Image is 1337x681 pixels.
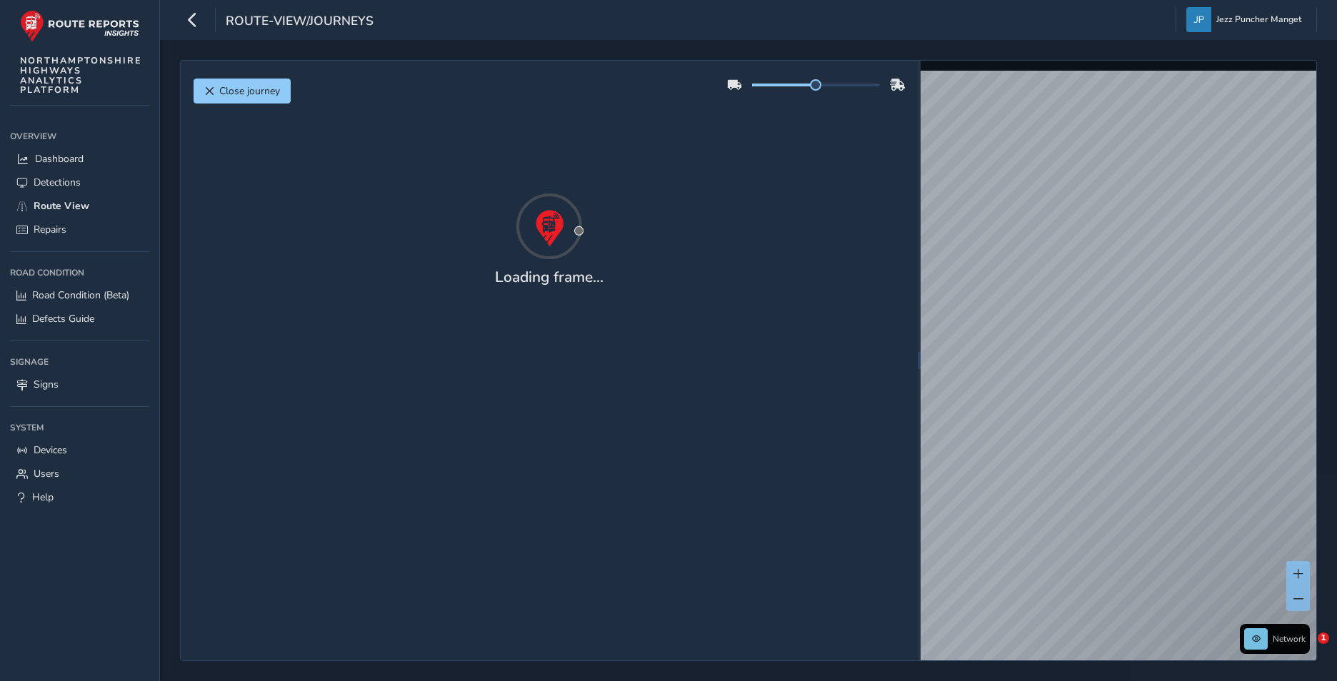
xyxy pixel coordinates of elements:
[10,438,149,462] a: Devices
[10,417,149,438] div: System
[1186,7,1211,32] img: diamond-layout
[10,307,149,331] a: Defects Guide
[1216,7,1301,32] span: Jezz Puncher Manget
[20,56,142,95] span: NORTHAMPTONSHIRE HIGHWAYS ANALYTICS PLATFORM
[1288,632,1323,667] iframe: Intercom live chat
[34,176,81,189] span: Detections
[34,378,59,391] span: Signs
[10,373,149,396] a: Signs
[10,462,149,485] a: Users
[34,467,59,480] span: Users
[10,262,149,283] div: Road Condition
[10,283,149,307] a: Road Condition (Beta)
[495,268,604,286] h4: Loading frame...
[10,194,149,218] a: Route View
[10,485,149,509] a: Help
[32,312,94,326] span: Defects Guide
[32,288,129,302] span: Road Condition (Beta)
[10,126,149,147] div: Overview
[1186,7,1306,32] button: Jezz Puncher Manget
[35,152,84,166] span: Dashboard
[34,223,66,236] span: Repairs
[20,10,139,42] img: rr logo
[10,171,149,194] a: Detections
[32,490,54,504] span: Help
[34,443,67,457] span: Devices
[34,199,89,213] span: Route View
[1318,632,1329,644] span: 1
[10,218,149,241] a: Repairs
[10,351,149,373] div: Signage
[226,12,374,32] span: route-view/journeys
[194,79,291,104] button: Close journey
[219,84,280,98] span: Close journey
[10,147,149,171] a: Dashboard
